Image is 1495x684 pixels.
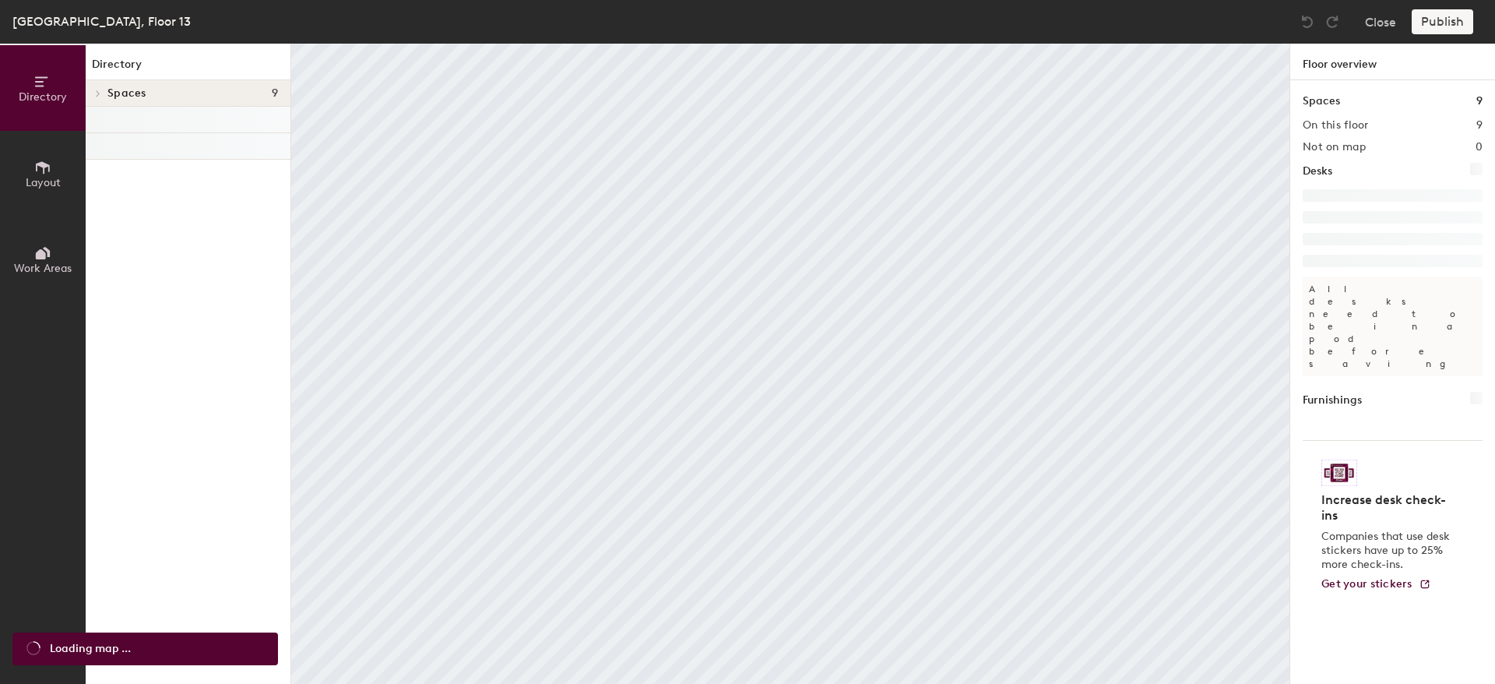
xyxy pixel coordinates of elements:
[1476,93,1483,110] h1: 9
[1476,141,1483,153] h2: 0
[1303,163,1332,180] h1: Desks
[1303,93,1340,110] h1: Spaces
[1321,492,1455,524] h4: Increase desk check-ins
[1303,141,1366,153] h2: Not on map
[291,44,1289,684] canvas: Map
[1321,460,1357,486] img: Sticker logo
[1303,277,1483,376] p: All desks need to be in a pod before saving
[1303,392,1362,409] h1: Furnishings
[50,640,131,658] span: Loading map ...
[107,87,146,100] span: Spaces
[1303,119,1369,132] h2: On this floor
[86,56,290,80] h1: Directory
[1321,578,1431,591] a: Get your stickers
[19,90,67,104] span: Directory
[1365,9,1396,34] button: Close
[1290,44,1495,80] h1: Floor overview
[14,262,72,275] span: Work Areas
[1321,530,1455,572] p: Companies that use desk stickers have up to 25% more check-ins.
[1300,14,1315,30] img: Undo
[12,12,191,31] div: [GEOGRAPHIC_DATA], Floor 13
[1321,577,1412,591] span: Get your stickers
[1324,14,1340,30] img: Redo
[272,87,278,100] span: 9
[26,176,61,189] span: Layout
[1476,119,1483,132] h2: 9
